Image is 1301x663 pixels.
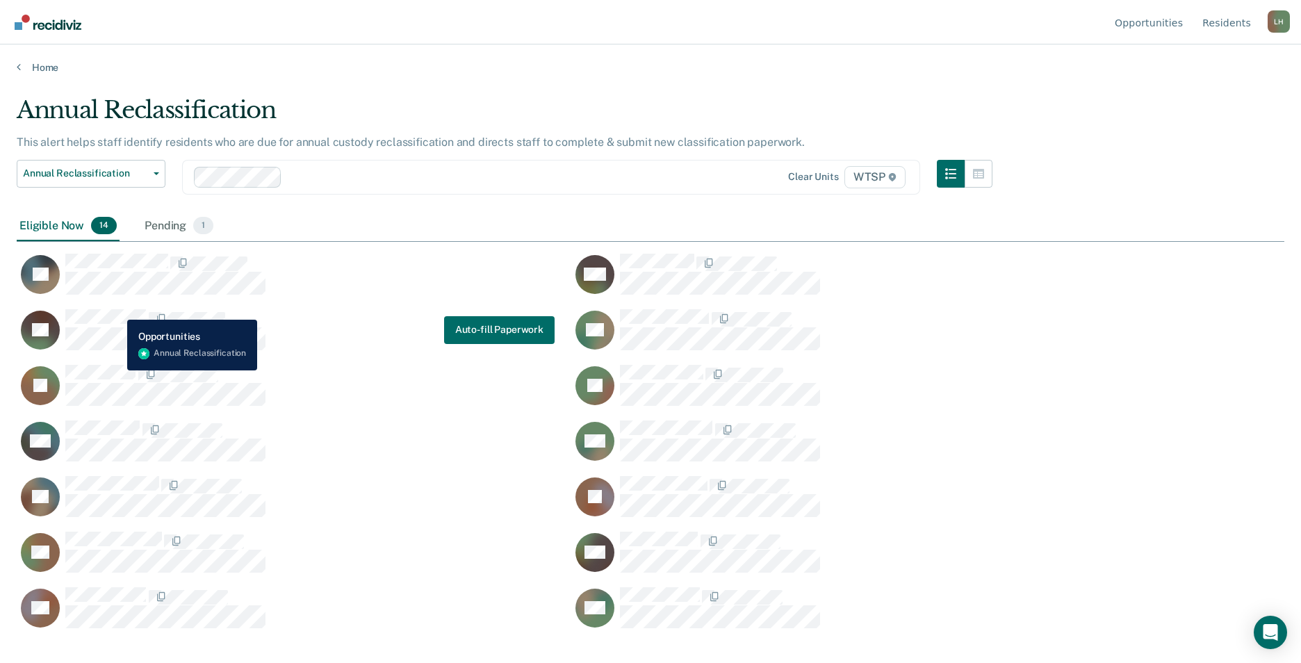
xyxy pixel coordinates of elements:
div: CaseloadOpportunityCell-00639020 [571,475,1126,531]
div: Open Intercom Messenger [1254,616,1287,649]
button: Profile dropdown button [1268,10,1290,33]
div: CaseloadOpportunityCell-00645208 [571,531,1126,587]
div: CaseloadOpportunityCell-00495367 [571,587,1126,642]
div: Clear units [788,171,839,183]
span: WTSP [844,166,906,188]
span: 14 [91,217,117,235]
div: CaseloadOpportunityCell-00242924 [17,531,571,587]
div: L H [1268,10,1290,33]
a: Home [17,61,1284,74]
div: CaseloadOpportunityCell-00505876 [17,364,571,420]
a: Navigate to form link [444,316,555,344]
div: CaseloadOpportunityCell-00632398 [571,309,1126,364]
div: CaseloadOpportunityCell-00539928 [571,420,1126,475]
div: CaseloadOpportunityCell-00615279 [17,253,571,309]
img: Recidiviz [15,15,81,30]
div: Annual Reclassification [17,96,992,136]
div: Eligible Now14 [17,211,120,242]
div: CaseloadOpportunityCell-00612758 [571,364,1126,420]
div: CaseloadOpportunityCell-00587089 [17,420,571,475]
p: This alert helps staff identify residents who are due for annual custody reclassification and dir... [17,136,805,149]
span: 1 [193,217,213,235]
button: Annual Reclassification [17,160,165,188]
span: Annual Reclassification [23,167,148,179]
div: Pending1 [142,211,216,242]
button: Auto-fill Paperwork [444,316,555,344]
div: CaseloadOpportunityCell-00273916 [17,309,571,364]
div: CaseloadOpportunityCell-00306894 [571,253,1126,309]
div: CaseloadOpportunityCell-00663460 [17,475,571,531]
div: CaseloadOpportunityCell-00302793 [17,587,571,642]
